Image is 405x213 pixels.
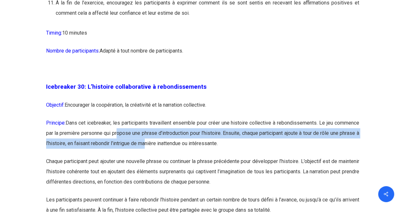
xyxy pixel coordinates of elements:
span: Objectif: [46,102,65,108]
span: Icebreaker 30: L’histoire collaborative à rebondissements [46,83,207,90]
span: Timing: [46,30,62,36]
p: Dans cet icebreaker, les participants travaillent ensemble pour créer une histoire collective à r... [46,118,359,156]
p: Encourager la coopération, la créativité et la narration collective. [46,100,359,118]
p: Chaque participant peut ajouter une nouvelle phrase ou continuer la phrase précédente pour dévelo... [46,156,359,195]
p: Adapté à tout nombre de participants. [46,46,359,64]
span: Nombre de participants: [46,48,100,54]
span: Principe: [46,120,66,126]
p: 10 minutes [46,28,359,46]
